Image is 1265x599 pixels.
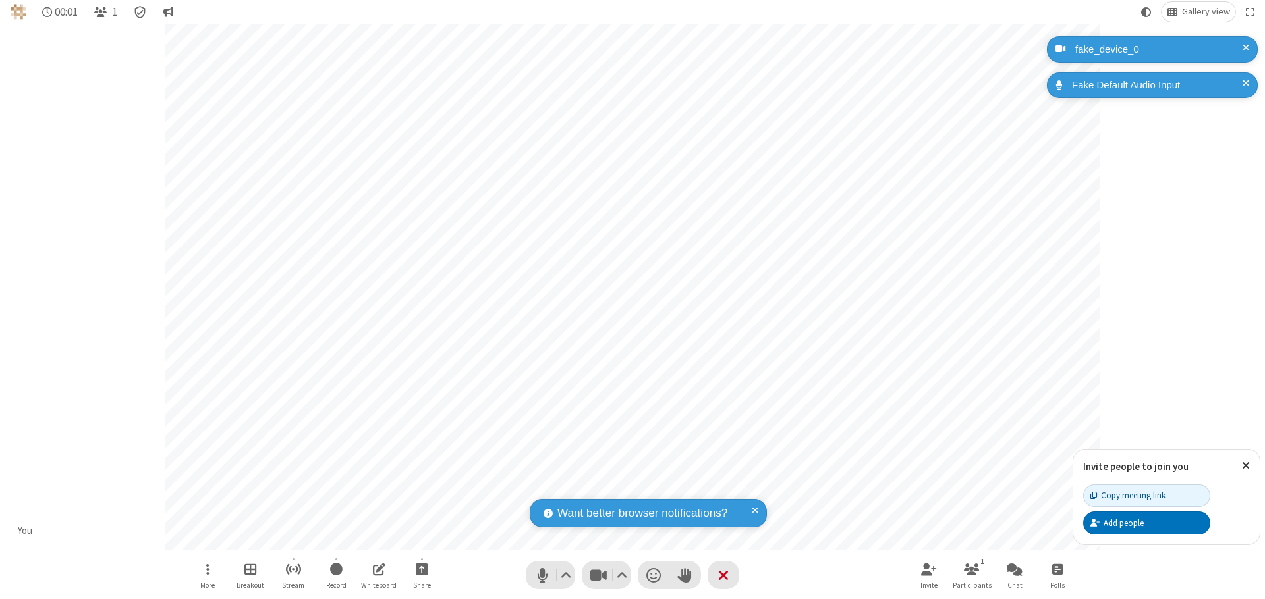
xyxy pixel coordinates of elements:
[995,556,1034,594] button: Open chat
[316,556,356,594] button: Start recording
[1241,2,1260,22] button: Fullscreen
[1083,484,1210,507] button: Copy meeting link
[231,556,270,594] button: Manage Breakout Rooms
[188,556,227,594] button: Open menu
[282,581,304,589] span: Stream
[273,556,313,594] button: Start streaming
[37,2,84,22] div: Timer
[112,6,117,18] span: 1
[1182,7,1230,17] span: Gallery view
[13,523,38,538] div: You
[1232,450,1260,482] button: Close popover
[200,581,215,589] span: More
[326,581,347,589] span: Record
[128,2,153,22] div: Meeting details Encryption enabled
[1067,78,1248,93] div: Fake Default Audio Input
[1136,2,1157,22] button: Using system theme
[582,561,631,589] button: Stop video (⌘+Shift+V)
[638,561,669,589] button: Send a reaction
[1090,489,1166,502] div: Copy meeting link
[708,561,739,589] button: End or leave meeting
[952,556,992,594] button: Open participant list
[1007,581,1023,589] span: Chat
[1038,556,1077,594] button: Open poll
[157,2,179,22] button: Conversation
[55,6,78,18] span: 00:01
[920,581,938,589] span: Invite
[613,561,631,589] button: Video setting
[1083,460,1189,473] label: Invite people to join you
[1162,2,1235,22] button: Change layout
[953,581,992,589] span: Participants
[359,556,399,594] button: Open shared whiteboard
[557,561,575,589] button: Audio settings
[669,561,701,589] button: Raise hand
[977,556,988,567] div: 1
[413,581,431,589] span: Share
[88,2,123,22] button: Open participant list
[557,505,727,522] span: Want better browser notifications?
[909,556,949,594] button: Invite participants (⌘+Shift+I)
[237,581,264,589] span: Breakout
[1050,581,1065,589] span: Polls
[526,561,575,589] button: Mute (⌘+Shift+A)
[1083,511,1210,534] button: Add people
[361,581,397,589] span: Whiteboard
[11,4,26,20] img: QA Selenium DO NOT DELETE OR CHANGE
[1071,42,1248,57] div: fake_device_0
[402,556,441,594] button: Start sharing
